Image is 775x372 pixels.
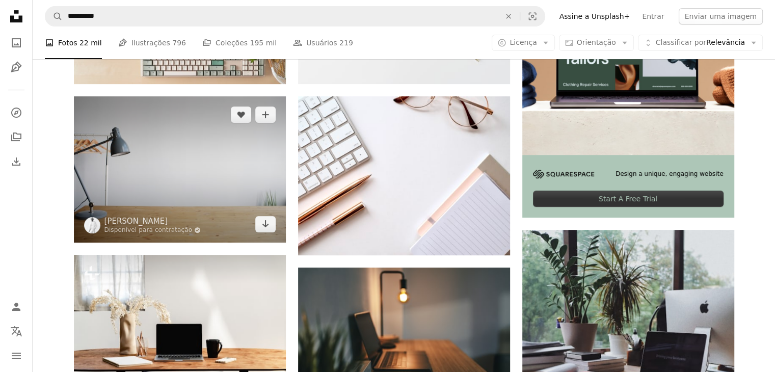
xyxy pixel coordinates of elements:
a: Explorar [6,102,26,123]
span: Relevância [656,38,745,48]
a: Assine a Unsplash+ [553,8,636,24]
button: Adicionar à coleção [255,107,276,123]
a: Disponível para contratação [104,226,201,234]
button: Pesquise na Unsplash [45,7,63,26]
a: [PERSON_NAME] [104,216,201,226]
span: 195 mil [250,37,277,48]
button: Limpar [497,7,520,26]
a: Fotos [6,33,26,53]
a: Baixar [255,216,276,232]
div: Start A Free Trial [533,191,724,207]
a: lâmpada cinza de braço equilibrado na mesa de madeira marrom [74,165,286,174]
button: Pesquisa visual [520,7,545,26]
button: Curtir [231,107,251,123]
a: Histórico de downloads [6,151,26,172]
button: Licença [492,35,554,51]
button: Menu [6,346,26,366]
a: um computador portátil sentado em cima de uma mesa de madeira [74,321,286,330]
a: Coleções 195 mil [202,26,277,59]
a: Coleções [6,127,26,147]
button: Enviar uma imagem [679,8,763,24]
span: Design a unique, engaging website [616,170,724,178]
span: Classificar por [656,38,706,46]
button: Classificar porRelevância [638,35,763,51]
a: Ilustrações 796 [118,26,186,59]
img: file-1705255347840-230a6ab5bca9image [533,170,594,178]
form: Pesquise conteúdo visual em todo o site [45,6,545,26]
a: Entrar / Cadastrar-se [6,297,26,317]
a: computador portátil preto na mesa de madeira marrom [298,333,510,342]
a: Usuários 219 [293,26,353,59]
span: Orientação [577,38,616,46]
span: 796 [172,37,186,48]
a: Entrar [636,8,670,24]
button: Idioma [6,321,26,341]
img: caneta perto de papel forrado preto e óculos [298,96,510,255]
img: Ir para o perfil de Andrej Lišakov [84,217,100,233]
a: Ilustrações [6,57,26,77]
img: lâmpada cinza de braço equilibrado na mesa de madeira marrom [74,96,286,242]
span: Licença [510,38,537,46]
span: 219 [339,37,353,48]
button: Orientação [559,35,634,51]
a: caneta perto de papel forrado preto e óculos [298,171,510,180]
a: Início — Unsplash [6,6,26,29]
